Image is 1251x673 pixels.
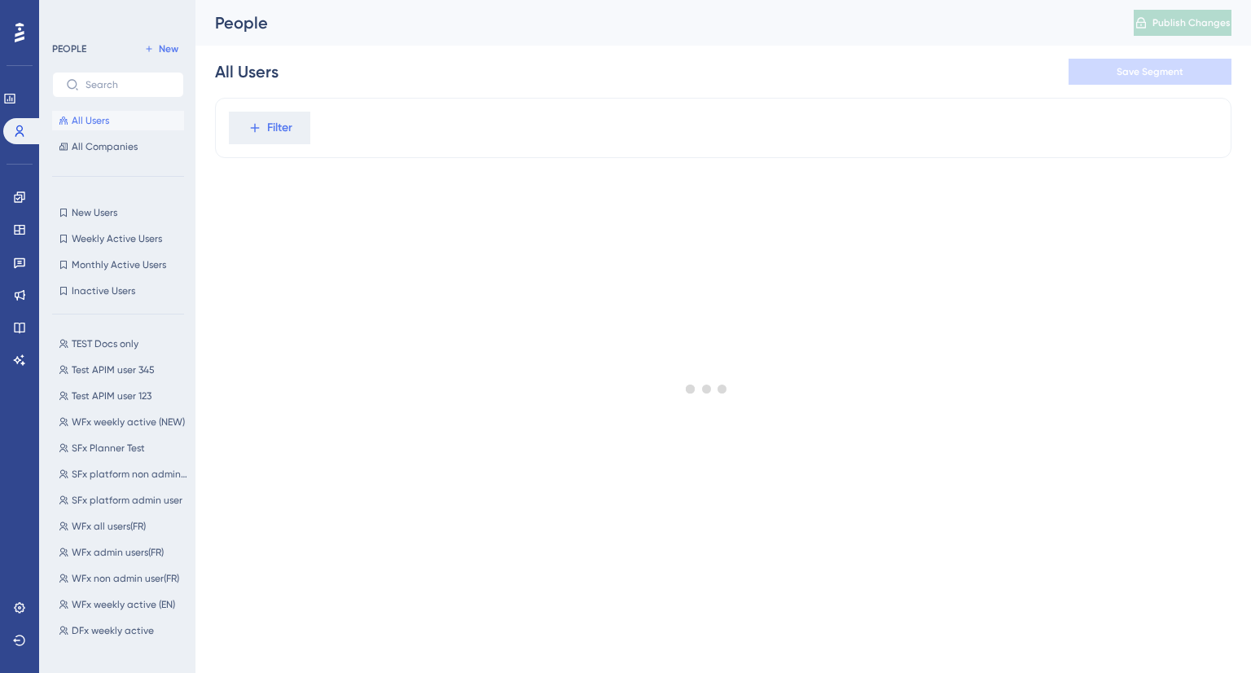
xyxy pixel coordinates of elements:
[1069,59,1231,85] button: Save Segment
[72,572,179,585] span: WFx non admin user(FR)
[52,621,194,640] button: DFx weekly active
[1117,65,1183,78] span: Save Segment
[72,206,117,219] span: New Users
[72,114,109,127] span: All Users
[86,79,170,90] input: Search
[52,111,184,130] button: All Users
[72,520,146,533] span: WFx all users(FR)
[72,598,175,611] span: WFx weekly active (EN)
[72,416,185,429] span: WFx weekly active (NEW)
[52,595,194,614] button: WFx weekly active (EN)
[52,42,86,55] div: PEOPLE
[52,386,194,406] button: Test APIM user 123
[52,517,194,536] button: WFx all users(FR)
[72,258,166,271] span: Monthly Active Users
[72,468,187,481] span: SFx platform non admin user
[215,60,279,83] div: All Users
[52,543,194,562] button: WFx admin users(FR)
[52,255,184,275] button: Monthly Active Users
[52,281,184,301] button: Inactive Users
[52,203,184,222] button: New Users
[52,334,194,354] button: TEST Docs only
[72,389,151,402] span: Test APIM user 123
[52,137,184,156] button: All Companies
[52,569,194,588] button: WFx non admin user(FR)
[72,284,135,297] span: Inactive Users
[52,360,194,380] button: Test APIM user 345
[72,232,162,245] span: Weekly Active Users
[72,363,155,376] span: Test APIM user 345
[72,494,182,507] span: SFx platform admin user
[52,438,194,458] button: SFx Planner Test
[72,140,138,153] span: All Companies
[52,412,194,432] button: WFx weekly active (NEW)
[72,442,145,455] span: SFx Planner Test
[52,229,184,249] button: Weekly Active Users
[1134,10,1231,36] button: Publish Changes
[1152,16,1231,29] span: Publish Changes
[72,337,138,350] span: TEST Docs only
[159,42,178,55] span: New
[138,39,184,59] button: New
[72,546,164,559] span: WFx admin users(FR)
[72,624,154,637] span: DFx weekly active
[52,490,194,510] button: SFx platform admin user
[215,11,1093,34] div: People
[52,464,194,484] button: SFx platform non admin user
